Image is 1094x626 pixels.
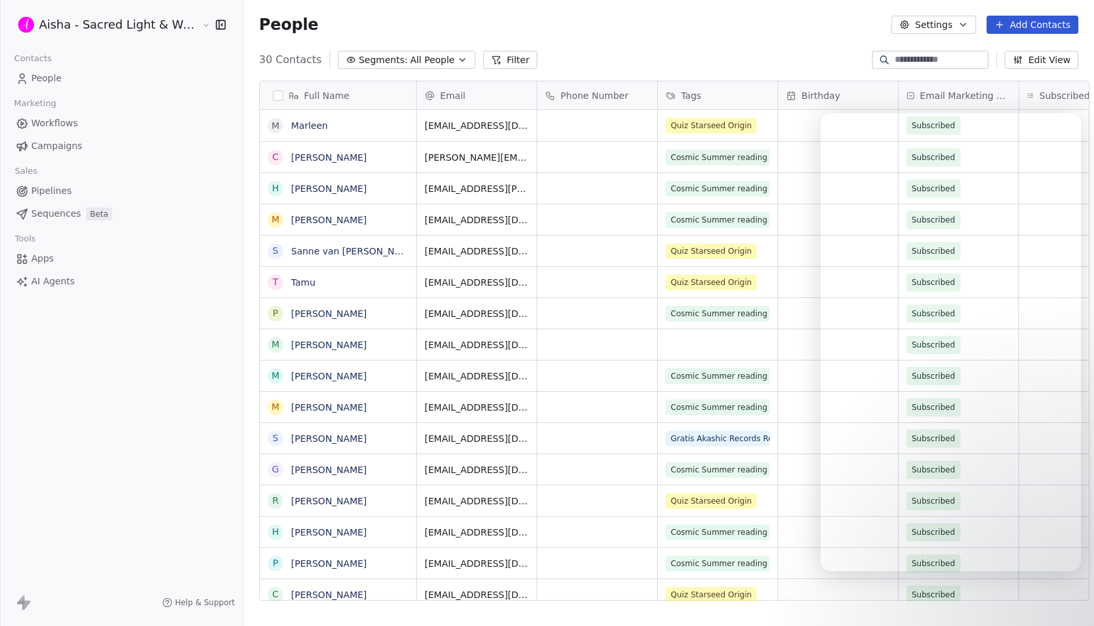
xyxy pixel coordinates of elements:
[425,213,529,226] span: [EMAIL_ADDRESS][DOMAIN_NAME]
[425,401,529,414] span: [EMAIL_ADDRESS][DOMAIN_NAME]
[272,244,278,258] div: S
[483,51,537,69] button: Filter
[291,433,367,444] a: [PERSON_NAME]
[10,248,232,269] a: Apps
[272,525,279,539] div: H
[425,119,529,132] span: [EMAIL_ADDRESS][DOMAIN_NAME]
[666,118,757,133] span: Quiz Starseed Origin
[666,400,770,415] span: Cosmic Summer reading
[666,150,770,165] span: Cosmic Summer reading
[162,597,235,608] a: Help & Support
[272,431,278,445] div: S
[681,89,701,102] span: Tags
[425,495,529,508] span: [EMAIL_ADDRESS][DOMAIN_NAME]
[658,81,778,109] div: Tags
[291,152,367,163] a: [PERSON_NAME]
[425,557,529,570] span: [EMAIL_ADDRESS][DOMAIN_NAME]
[272,119,279,133] div: M
[10,180,232,202] a: Pipelines
[778,81,898,109] div: Birthday
[291,465,367,475] a: [PERSON_NAME]
[273,306,278,320] div: P
[891,16,975,34] button: Settings
[666,181,770,197] span: Cosmic Summer reading
[666,431,770,446] span: Gratis Akashic Records Reading
[425,432,529,445] span: [EMAIL_ADDRESS][DOMAIN_NAME]
[291,246,418,256] a: Sanne van [PERSON_NAME]
[31,139,82,153] span: Campaigns
[410,53,455,67] span: All People
[425,463,529,476] span: [EMAIL_ADDRESS][DOMAIN_NAME]
[666,306,770,321] span: Cosmic Summer reading
[291,277,315,288] a: Tamu
[272,588,279,601] div: C
[31,252,54,265] span: Apps
[272,338,279,351] div: M
[666,212,770,228] span: Cosmic Summer reading
[8,49,57,68] span: Contacts
[9,229,41,249] span: Tools
[291,308,367,319] a: [PERSON_NAME]
[272,494,279,508] div: R
[291,527,367,538] a: [PERSON_NAME]
[272,400,279,414] div: M
[666,243,757,259] span: Quiz Starseed Origin
[259,15,318,34] span: People
[260,110,417,601] div: grid
[425,370,529,383] span: [EMAIL_ADDRESS][DOMAIN_NAME]
[425,245,529,258] span: [EMAIL_ADDRESS][DOMAIN_NAME]
[920,89,1011,102] span: Email Marketing Consent
[175,597,235,608] span: Help & Support
[272,182,279,195] div: H
[31,207,81,221] span: Sequences
[31,116,78,130] span: Workflows
[899,81,1018,109] div: Email Marketing Consent
[666,462,770,478] span: Cosmic Summer reading
[912,588,955,601] span: Subscribed
[10,203,232,225] a: SequencesBeta
[259,52,322,68] span: 30 Contacts
[820,113,1081,571] iframe: Intercom live chat
[561,89,628,102] span: Phone Number
[291,215,367,225] a: [PERSON_NAME]
[425,526,529,539] span: [EMAIL_ADDRESS][DOMAIN_NAME]
[31,184,72,198] span: Pipelines
[291,340,367,350] a: [PERSON_NAME]
[291,120,328,131] a: Marleen
[272,213,279,226] div: M
[273,275,279,289] div: T
[272,463,279,476] div: G
[425,182,529,195] span: [EMAIL_ADDRESS][PERSON_NAME][DOMAIN_NAME]
[666,493,757,509] span: Quiz Starseed Origin
[9,161,43,181] span: Sales
[359,53,408,67] span: Segments:
[666,275,757,290] span: Quiz Starseed Origin
[666,587,757,603] span: Quiz Starseed Origin
[1050,582,1081,613] iframe: Intercom live chat
[260,81,416,109] div: Full Name
[291,558,367,569] a: [PERSON_NAME]
[666,556,770,571] span: Cosmic Summer reading
[440,89,466,102] span: Email
[272,369,279,383] div: M
[291,371,367,381] a: [PERSON_NAME]
[291,184,367,194] a: [PERSON_NAME]
[291,402,367,413] a: [PERSON_NAME]
[272,150,279,164] div: C
[425,588,529,601] span: [EMAIL_ADDRESS][DOMAIN_NAME]
[425,151,529,164] span: [PERSON_NAME][EMAIL_ADDRESS][DOMAIN_NAME]
[10,271,232,292] a: AI Agents
[86,208,112,221] span: Beta
[291,590,367,600] a: [PERSON_NAME]
[39,16,199,33] span: Aisha - Sacred Light & Water Priestess
[802,89,840,102] span: Birthday
[10,135,232,157] a: Campaigns
[666,368,770,384] span: Cosmic Summer reading
[666,524,770,540] span: Cosmic Summer reading
[425,338,529,351] span: [EMAIL_ADDRESS][DOMAIN_NAME]
[291,496,367,506] a: [PERSON_NAME]
[425,307,529,320] span: [EMAIL_ADDRESS][DOMAIN_NAME]
[1005,51,1078,69] button: Edit View
[987,16,1078,34] button: Add Contacts
[16,14,193,36] button: Aisha - Sacred Light & Water Priestess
